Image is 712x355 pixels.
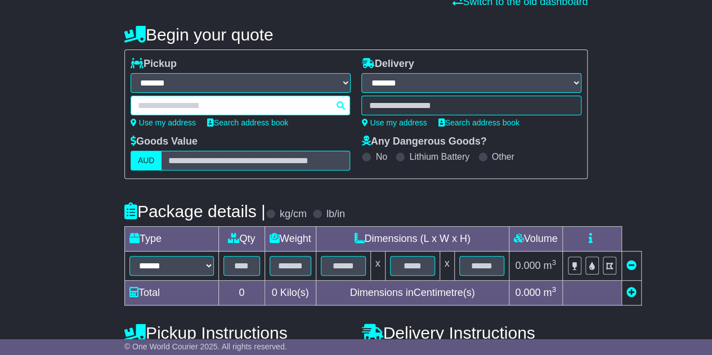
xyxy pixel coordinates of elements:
[124,25,588,44] h4: Begin your quote
[509,227,562,251] td: Volume
[438,118,520,127] a: Search address book
[552,285,556,294] sup: 3
[515,287,540,298] span: 0.000
[316,227,509,251] td: Dimensions (L x W x H)
[124,202,266,221] h4: Package details |
[131,136,198,148] label: Goods Value
[265,281,316,305] td: Kilo(s)
[124,227,218,251] td: Type
[131,96,351,115] typeahead: Please provide city
[131,118,196,127] a: Use my address
[543,287,556,298] span: m
[265,227,316,251] td: Weight
[543,260,556,271] span: m
[515,260,540,271] span: 0.000
[280,208,307,221] label: kg/cm
[370,251,385,281] td: x
[218,227,265,251] td: Qty
[361,58,414,70] label: Delivery
[361,118,427,127] a: Use my address
[552,258,556,267] sup: 3
[626,260,637,271] a: Remove this item
[218,281,265,305] td: 0
[207,118,288,127] a: Search address book
[326,208,345,221] label: lb/in
[375,151,387,162] label: No
[409,151,469,162] label: Lithium Battery
[131,58,177,70] label: Pickup
[124,281,218,305] td: Total
[272,287,277,298] span: 0
[361,323,588,342] h4: Delivery Instructions
[316,281,509,305] td: Dimensions in Centimetre(s)
[492,151,514,162] label: Other
[131,151,162,170] label: AUD
[361,136,486,148] label: Any Dangerous Goods?
[124,342,287,351] span: © One World Courier 2025. All rights reserved.
[626,287,637,298] a: Add new item
[124,323,351,342] h4: Pickup Instructions
[440,251,454,281] td: x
